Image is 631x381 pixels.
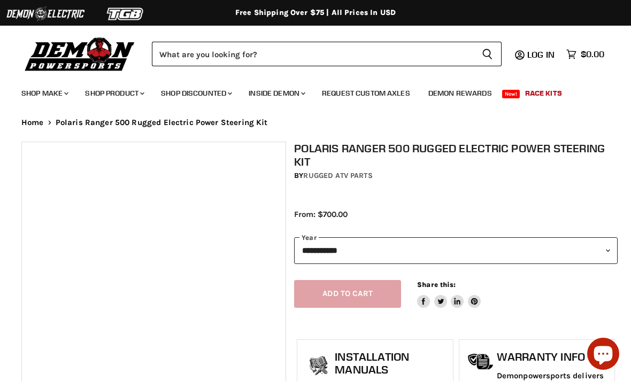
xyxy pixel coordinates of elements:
form: Product [152,42,502,66]
a: Home [21,118,44,127]
a: Shop Make [13,82,75,104]
aside: Share this: [417,280,481,308]
input: Search [152,42,473,66]
a: Log in [522,50,561,59]
inbox-online-store-chat: Shopify online store chat [584,338,622,372]
a: Race Kits [517,82,570,104]
img: Demon Electric Logo 2 [5,4,86,24]
select: year [294,237,618,263]
div: by [294,170,618,182]
ul: Main menu [13,78,602,104]
h1: Warranty Info [497,351,610,363]
span: Log in [527,49,555,60]
img: Demon Powersports [21,35,138,73]
span: New! [502,90,520,98]
img: warranty-icon.png [467,353,494,370]
a: Rugged ATV Parts [303,171,372,180]
button: Search [473,42,502,66]
span: Polaris Ranger 500 Rugged Electric Power Steering Kit [56,118,268,127]
h1: Installation Manuals [335,351,448,376]
a: Inside Demon [241,82,312,104]
img: install_manual-icon.png [305,353,332,380]
a: $0.00 [561,46,610,62]
a: Request Custom Axles [314,82,418,104]
a: Shop Product [77,82,151,104]
a: Demon Rewards [420,82,500,104]
span: From: $700.00 [294,209,348,219]
a: Shop Discounted [153,82,238,104]
span: $0.00 [581,49,604,59]
span: Share this: [417,281,456,289]
img: TGB Logo 2 [86,4,166,24]
h1: Polaris Ranger 500 Rugged Electric Power Steering Kit [294,142,618,168]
